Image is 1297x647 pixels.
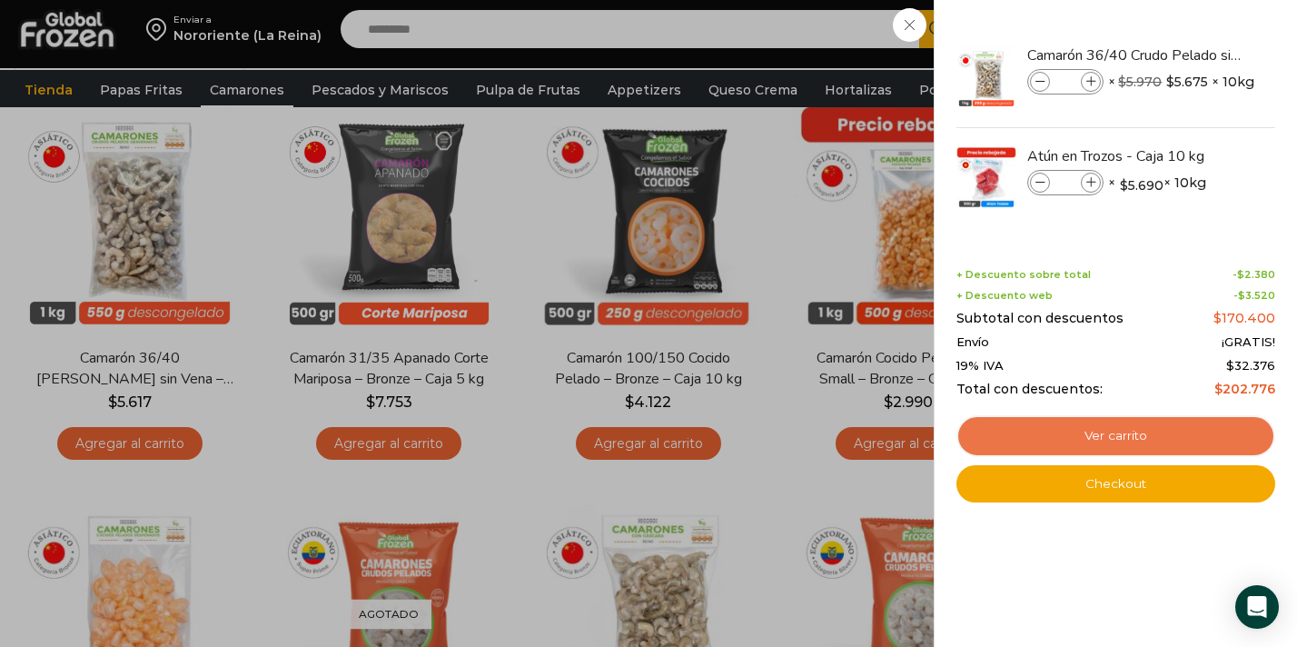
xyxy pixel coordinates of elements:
[1238,289,1275,302] bdi: 3.520
[956,269,1091,281] span: + Descuento sobre total
[1052,173,1079,193] input: Product quantity
[1213,310,1222,326] span: $
[1226,358,1234,373] span: $
[1235,585,1279,629] div: Open Intercom Messenger
[1118,74,1162,90] bdi: 5.970
[956,359,1004,373] span: 19% IVA
[1118,74,1126,90] span: $
[1027,45,1243,65] a: Camarón 36/40 Crudo Pelado sin Vena - Bronze - Caja 10 kg
[1027,146,1243,166] a: Atún en Trozos - Caja 10 kg
[956,335,989,350] span: Envío
[1108,69,1254,95] span: × × 10kg
[1120,176,1128,194] span: $
[956,415,1275,457] a: Ver carrito
[1214,381,1275,397] bdi: 202.776
[1214,381,1223,397] span: $
[1237,268,1244,281] span: $
[956,465,1275,503] a: Checkout
[1052,72,1079,92] input: Product quantity
[1166,73,1174,91] span: $
[1233,290,1275,302] span: -
[1237,268,1275,281] bdi: 2.380
[956,382,1103,397] span: Total con descuentos:
[1213,310,1275,326] bdi: 170.400
[1238,289,1245,302] span: $
[1120,176,1163,194] bdi: 5.690
[1226,358,1275,373] span: 32.376
[956,311,1124,326] span: Subtotal con descuentos
[1233,269,1275,281] span: -
[956,290,1053,302] span: + Descuento web
[1222,335,1275,350] span: ¡GRATIS!
[1108,170,1206,195] span: × × 10kg
[1166,73,1208,91] bdi: 5.675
